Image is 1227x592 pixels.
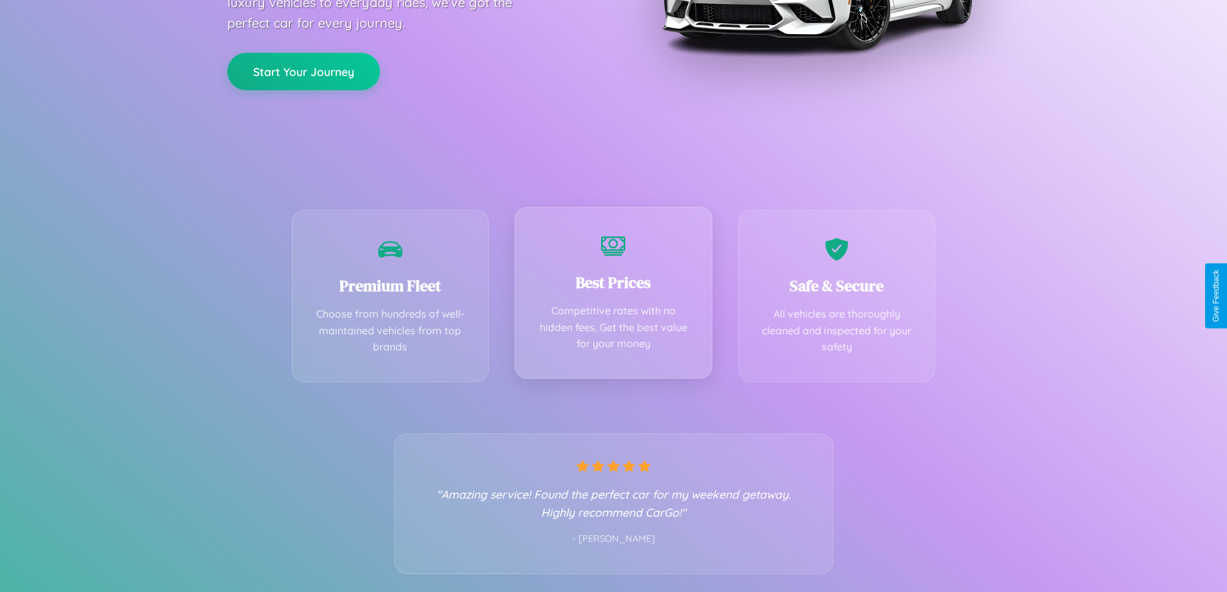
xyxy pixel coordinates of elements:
p: "Amazing service! Found the perfect car for my weekend getaway. Highly recommend CarGo!" [421,485,807,521]
p: Competitive rates with no hidden fees. Get the best value for your money [535,303,692,352]
p: - [PERSON_NAME] [421,531,807,548]
h3: Best Prices [535,272,692,293]
button: Start Your Journey [227,53,380,90]
p: Choose from hundreds of well-maintained vehicles from top brands [312,306,470,356]
div: Give Feedback [1212,270,1221,322]
h3: Safe & Secure [758,275,916,296]
p: All vehicles are thoroughly cleaned and inspected for your safety [758,306,916,356]
h3: Premium Fleet [312,275,470,296]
